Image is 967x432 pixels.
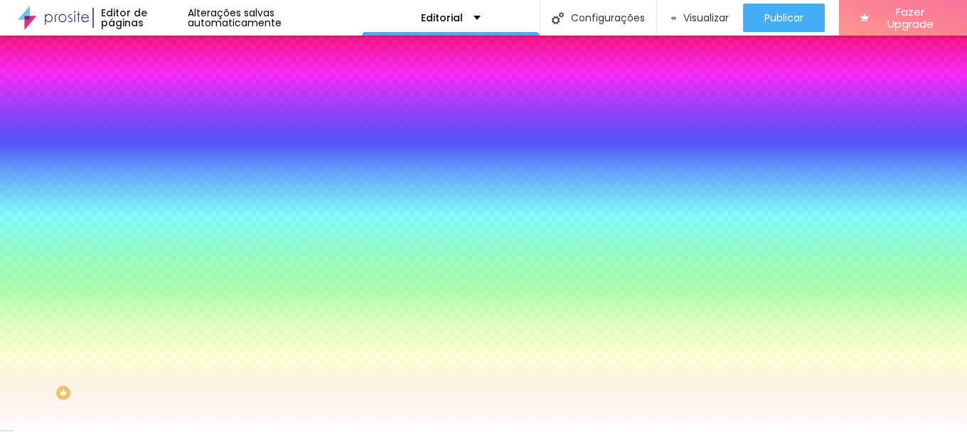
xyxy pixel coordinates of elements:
button: Publicar [743,4,825,32]
div: Alterações salvas automaticamente [188,8,362,28]
img: view-1.svg [671,12,675,24]
span: Publicar [764,12,803,23]
p: Editorial [421,13,463,23]
span: Visualizar [683,12,729,23]
span: Fazer Upgrade [875,6,946,31]
button: Visualizar [657,4,742,32]
div: Editor de páginas [92,8,188,28]
img: Icone [552,12,564,24]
